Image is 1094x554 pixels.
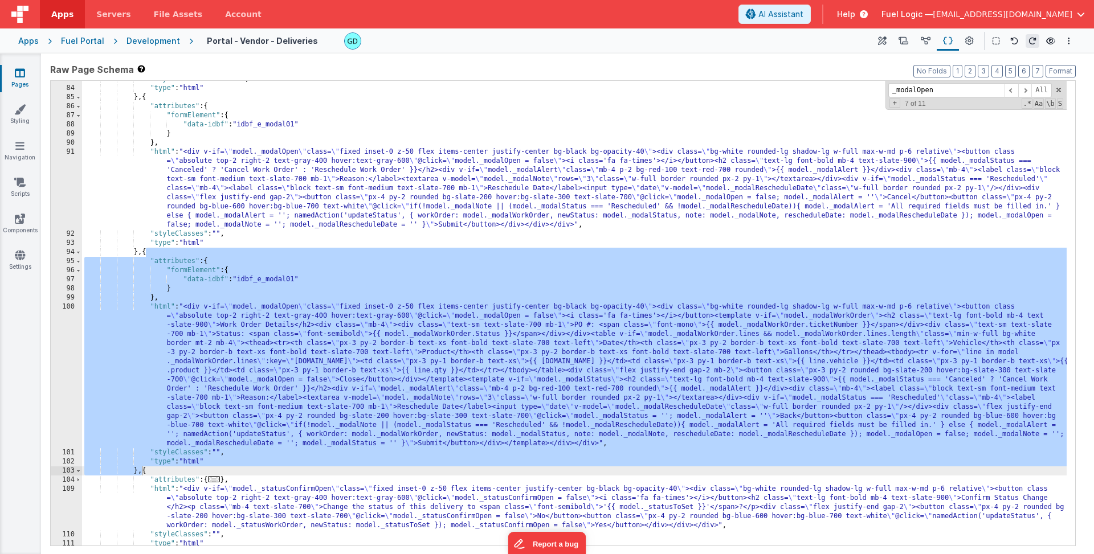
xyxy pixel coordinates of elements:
[1031,83,1052,97] span: Alt-Enter
[978,65,989,77] button: 3
[1018,65,1030,77] button: 6
[889,99,900,108] span: Toggel Replace mode
[51,102,82,111] div: 86
[953,65,962,77] button: 1
[51,302,82,448] div: 100
[51,93,82,102] div: 85
[51,129,82,138] div: 89
[888,83,1005,97] input: Search for
[51,84,82,93] div: 84
[1062,34,1076,48] button: Options
[51,275,82,284] div: 97
[51,539,82,548] div: 111
[1034,99,1044,109] span: CaseSensitive Search
[345,33,361,49] img: 3dd21bde18fb3f511954fc4b22afbf3f
[51,485,82,530] div: 109
[50,63,134,76] span: Raw Page Schema
[738,5,811,24] button: AI Assistant
[207,36,318,45] h4: Portal - Vendor - Deliveries
[61,35,104,47] div: Fuel Portal
[900,100,930,108] span: 7 of 11
[1005,65,1016,77] button: 5
[881,9,933,20] span: Fuel Logic —
[18,35,39,47] div: Apps
[1057,99,1063,109] span: Search In Selection
[51,284,82,293] div: 98
[51,9,74,20] span: Apps
[965,65,975,77] button: 2
[758,9,803,20] span: AI Assistant
[1045,99,1055,109] span: Whole Word Search
[51,457,82,466] div: 102
[51,147,82,229] div: 91
[51,448,82,457] div: 101
[51,111,82,120] div: 87
[837,9,855,20] span: Help
[154,9,203,20] span: File Assets
[51,120,82,129] div: 88
[51,475,82,485] div: 104
[1032,65,1043,77] button: 7
[51,239,82,248] div: 93
[51,266,82,275] div: 96
[51,229,82,239] div: 92
[933,9,1072,20] span: [EMAIL_ADDRESS][DOMAIN_NAME]
[881,9,1085,20] button: Fuel Logic — [EMAIL_ADDRESS][DOMAIN_NAME]
[51,466,82,475] div: 103
[51,257,82,266] div: 95
[51,248,82,257] div: 94
[96,9,130,20] span: Servers
[208,476,221,482] span: ...
[51,530,82,539] div: 110
[51,293,82,302] div: 99
[991,65,1003,77] button: 4
[126,35,180,47] div: Development
[1046,65,1076,77] button: Format
[51,138,82,147] div: 90
[1022,99,1032,109] span: RegExp Search
[913,65,950,77] button: No Folds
